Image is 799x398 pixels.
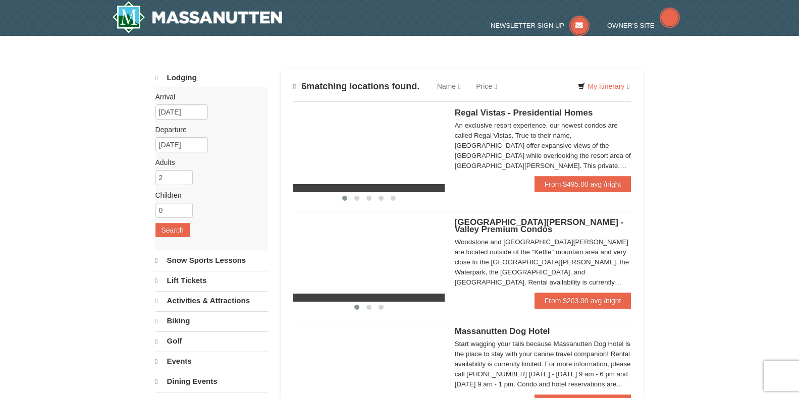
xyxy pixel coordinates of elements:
div: Start wagging your tails because Massanutten Dog Hotel is the place to stay with your canine trav... [455,339,631,389]
label: Children [155,190,260,200]
a: Lodging [155,69,268,87]
div: Woodstone and [GEOGRAPHIC_DATA][PERSON_NAME] are located outside of the "Kettle" mountain area an... [455,237,631,288]
label: Departure [155,125,260,135]
a: Events [155,352,268,371]
a: Activities & Attractions [155,291,268,310]
a: From $495.00 avg /night [535,176,631,192]
a: Golf [155,331,268,351]
a: Dining Events [155,372,268,391]
span: Regal Vistas - Presidential Homes [455,108,593,118]
h4: matching locations found. [293,81,420,92]
a: Snow Sports Lessons [155,251,268,270]
label: Adults [155,157,260,167]
label: Arrival [155,92,260,102]
a: My Itinerary [571,79,636,94]
span: Massanutten Dog Hotel [455,326,550,336]
a: Price [468,76,505,96]
a: Newsletter Sign Up [491,22,590,29]
a: From $203.00 avg /night [535,293,631,309]
button: Search [155,223,190,237]
img: Massanutten Resort Logo [112,1,283,33]
a: Lift Tickets [155,271,268,290]
a: Massanutten Resort [112,1,283,33]
a: Biking [155,311,268,330]
span: Newsletter Sign Up [491,22,564,29]
a: Name [430,76,468,96]
span: Owner's Site [607,22,655,29]
a: Owner's Site [607,22,680,29]
div: An exclusive resort experience, our newest condos are called Regal Vistas. True to their name, [G... [455,121,631,171]
span: 6 [301,81,306,91]
span: [GEOGRAPHIC_DATA][PERSON_NAME] - Valley Premium Condos [455,217,624,234]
